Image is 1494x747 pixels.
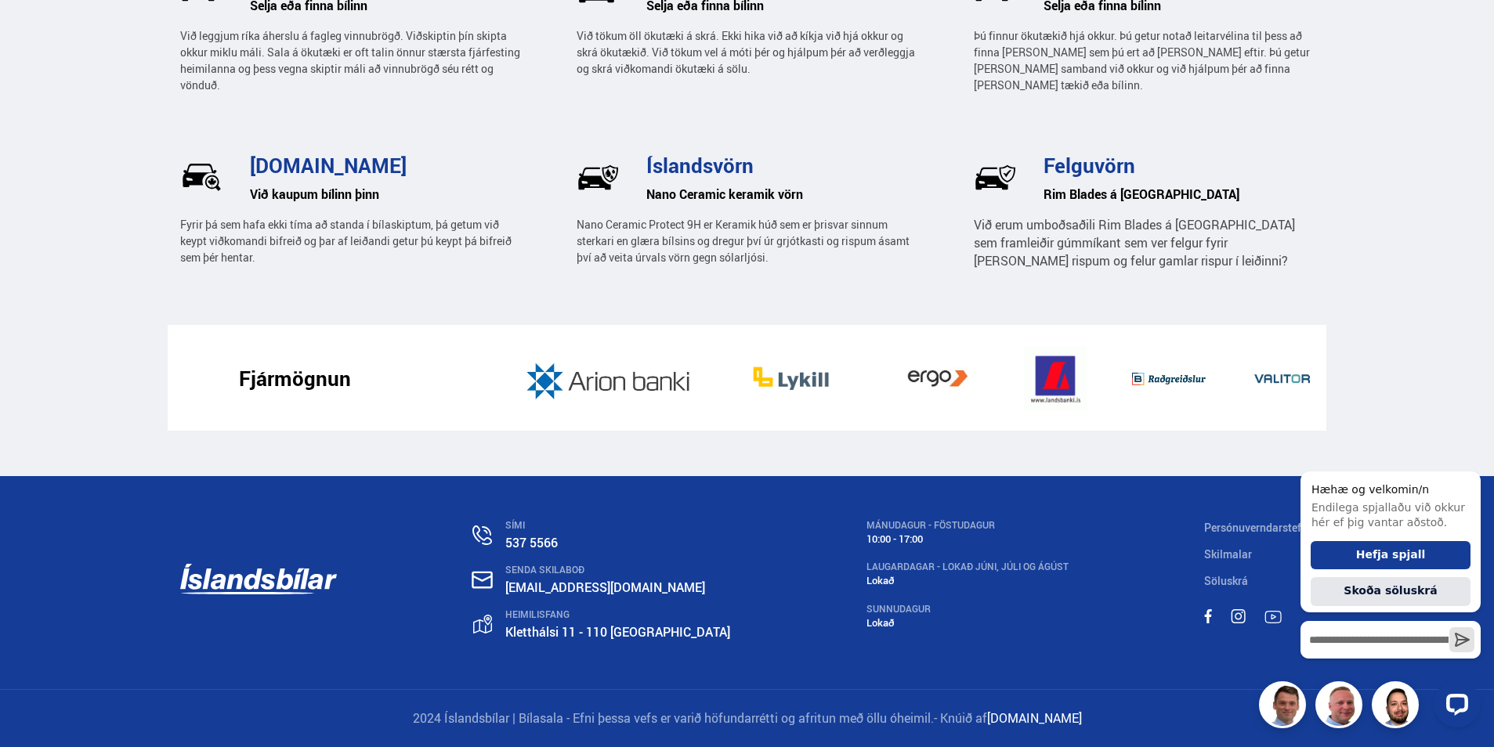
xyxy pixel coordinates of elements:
h6: Nano Ceramic keramik vörn [646,182,917,206]
a: Persónuverndarstefna [1204,520,1314,535]
div: LAUGARDAGAR - Lokað Júni, Júli og Ágúst [866,561,1069,572]
p: Við leggjum ríka áherslu á fagleg vinnubrögð. Viðskiptin þín skipta okkur miklu máli. Sala á ökut... [180,27,520,93]
div: SENDA SKILABOÐ [505,565,730,576]
a: Kletthálsi 11 - 110 [GEOGRAPHIC_DATA] [505,623,730,641]
iframe: LiveChat chat widget [1288,442,1487,740]
img: wj-tEQaV63q7uWzm.svg [974,156,1017,199]
span: - Knúið af [934,709,987,727]
h6: Við kaupum bílinn þinn [250,182,520,206]
img: JD2k8JnpGOQahQK4.jpg [520,347,702,410]
h3: [DOMAIN_NAME] [250,153,520,177]
img: gp4YpyYFnEr45R34.svg [473,615,492,634]
a: [DOMAIN_NAME] [987,709,1082,727]
div: Lokað [866,617,1069,629]
img: vb19vGOeIT05djEB.jpg [880,347,996,410]
p: 2024 Íslandsbílar | Bílasala - Efni þessa vefs er varið höfundarrétti og afritun með öllu óheimil. [180,709,1315,727]
a: [EMAIL_ADDRESS][DOMAIN_NAME] [505,579,705,596]
a: 537 5566 [505,534,558,551]
h3: Fjármögnun [239,366,351,390]
a: Söluskrá [1204,573,1248,588]
div: SUNNUDAGUR [866,604,1069,615]
div: 10:00 - 17:00 [866,533,1069,545]
p: Við tökum öll ökutæki á skrá. Ekki hika við að kíkja við hjá okkur og skrá ökutækið. Við tökum ve... [577,27,917,77]
img: nHj8e-n-aHgjukTg.svg [472,571,493,589]
p: Fyrir þá sem hafa ekki tíma að standa í bílaskiptum, þá getum við keypt viðkomandi bifreið og þar... [180,216,520,265]
div: Lokað [866,575,1069,586]
div: MÁNUDAGUR - FÖSTUDAGUR [866,520,1069,531]
span: Við erum umboðsaðili Rim Blades á [GEOGRAPHIC_DATA] sem framleiðir gúmmíkant sem ver felgur fyrir... [974,216,1295,269]
h6: Rim Blades á [GEOGRAPHIC_DATA] [1044,182,1314,206]
p: Þú finnur ökutækið hjá okkur. Þú getur notað leitarvélina til þess að finna [PERSON_NAME] sem þú ... [974,27,1314,93]
img: Pf5Ax2cCE_PAlAL1.svg [577,156,620,199]
img: FbJEzSuNWCJXmdc-.webp [1261,684,1308,731]
img: _UrlRxxciTm4sq1N.svg [180,156,223,199]
h3: Felguvörn [1044,153,1314,177]
img: n0V2lOsqF3l1V2iz.svg [472,525,492,545]
h3: Íslandsvörn [646,153,917,177]
div: SÍMI [505,520,730,531]
div: HEIMILISFANG [505,609,730,620]
p: Nano Ceramic Protect 9H er Keramik húð sem er þrisvar sinnum sterkari en glæra bílsins og dregur ... [577,216,917,265]
a: Skilmalar [1204,547,1252,561]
